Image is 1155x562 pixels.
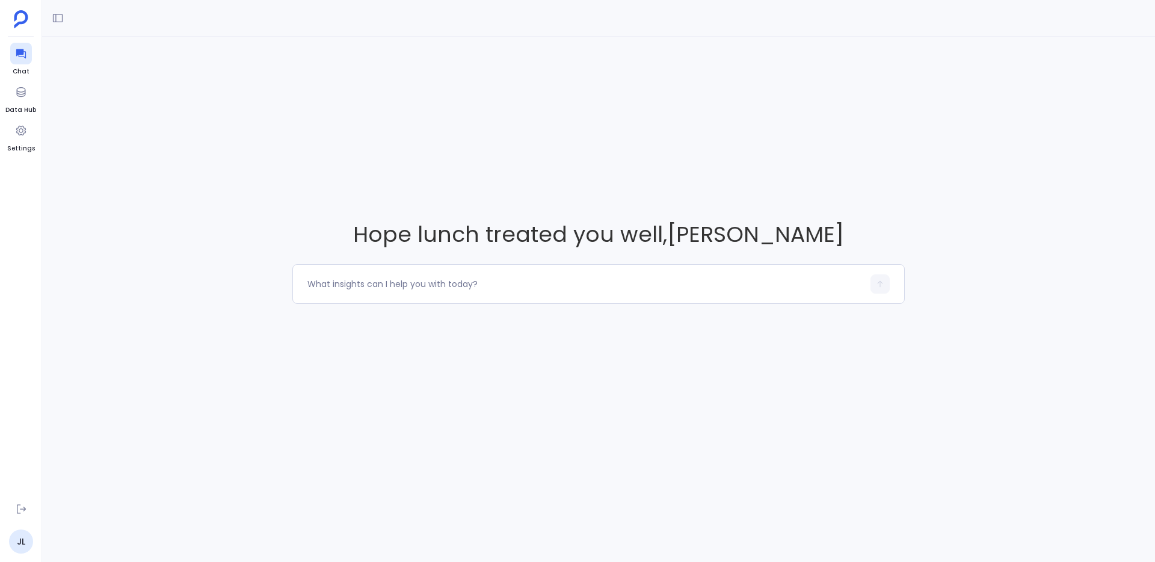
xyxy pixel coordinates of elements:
img: petavue logo [14,10,28,28]
a: JL [9,530,33,554]
a: Data Hub [5,81,36,115]
span: Hope lunch treated you well , [PERSON_NAME] [292,219,905,250]
a: Chat [10,43,32,76]
span: Chat [10,67,32,76]
span: Settings [7,144,35,153]
a: Settings [7,120,35,153]
span: Data Hub [5,105,36,115]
